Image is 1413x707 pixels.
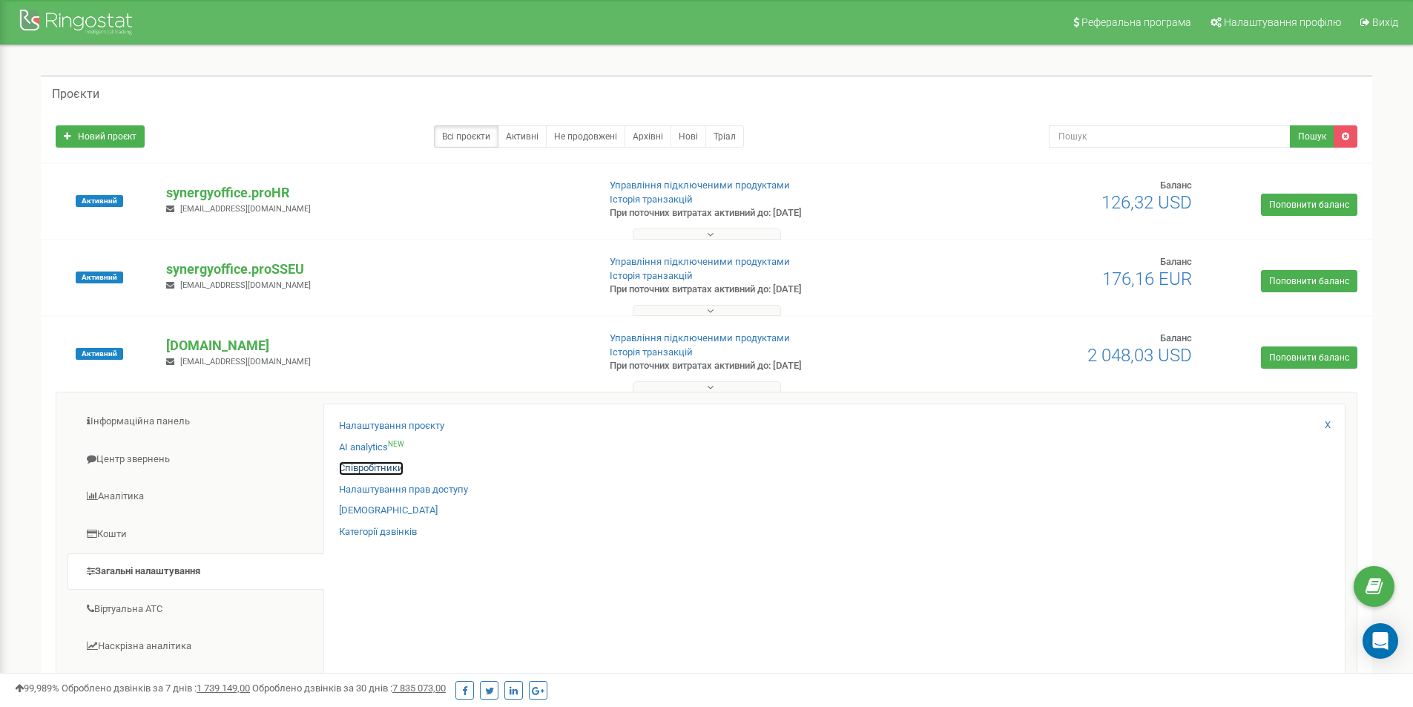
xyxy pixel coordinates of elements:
a: Кошти [67,516,324,553]
span: Вихід [1372,16,1398,28]
p: При поточних витратах активний до: [DATE] [610,206,918,220]
p: При поточних витратах активний до: [DATE] [610,359,918,373]
sup: NEW [388,440,404,448]
span: [EMAIL_ADDRESS][DOMAIN_NAME] [180,204,311,214]
a: Управління підключеними продуктами [610,256,790,267]
input: Пошук [1049,125,1291,148]
span: 126,32 USD [1101,192,1192,213]
a: Управління підключеними продуктами [610,332,790,343]
a: Новий проєкт [56,125,145,148]
span: [EMAIL_ADDRESS][DOMAIN_NAME] [180,280,311,290]
span: Оброблено дзвінків за 30 днів : [252,683,446,694]
button: Пошук [1290,125,1334,148]
a: [DEMOGRAPHIC_DATA] [339,504,438,518]
p: synergyoffice.proHR [166,183,585,203]
span: Баланс [1160,256,1192,267]
a: Історія транзакцій [610,270,693,281]
a: Історія транзакцій [610,346,693,358]
a: Наскрізна аналітика [67,628,324,665]
u: 7 835 073,00 [392,683,446,694]
span: Активний [76,195,123,207]
span: Активний [76,348,123,360]
span: [EMAIL_ADDRESS][DOMAIN_NAME] [180,357,311,366]
a: Загальні налаштування [67,553,324,590]
a: Нові [671,125,706,148]
a: AI analyticsNEW [339,441,404,455]
a: Інформаційна панель [67,404,324,440]
a: Поповнити баланс [1261,270,1357,292]
span: Баланс [1160,180,1192,191]
a: Поповнити баланс [1261,346,1357,369]
a: Не продовжені [546,125,625,148]
h5: Проєкти [52,88,99,101]
u: 1 739 149,00 [197,683,250,694]
div: Open Intercom Messenger [1363,623,1398,659]
span: 176,16 EUR [1102,269,1192,289]
span: Налаштування профілю [1224,16,1341,28]
a: Категорії дзвінків [339,525,417,539]
a: Співробітники [339,461,404,476]
a: X [1325,418,1331,433]
span: Баланс [1160,332,1192,343]
span: Активний [76,272,123,283]
span: 99,989% [15,683,59,694]
a: Історія транзакцій [610,194,693,205]
span: 2 048,03 USD [1087,345,1192,366]
a: Налаштування прав доступу [339,483,468,497]
a: Архівні [625,125,671,148]
a: Колбек [67,666,324,703]
a: Управління підключеними продуктами [610,180,790,191]
a: Активні [498,125,547,148]
a: Тріал [705,125,744,148]
p: При поточних витратах активний до: [DATE] [610,283,918,297]
a: Всі проєкти [434,125,498,148]
span: Реферальна програма [1081,16,1191,28]
a: Поповнити баланс [1261,194,1357,216]
a: Центр звернень [67,441,324,478]
a: Віртуальна АТС [67,591,324,628]
p: synergyoffice.proSSEU [166,260,585,279]
a: Налаштування проєкту [339,419,444,433]
p: [DOMAIN_NAME] [166,336,585,355]
a: Аналiтика [67,479,324,515]
span: Оброблено дзвінків за 7 днів : [62,683,250,694]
